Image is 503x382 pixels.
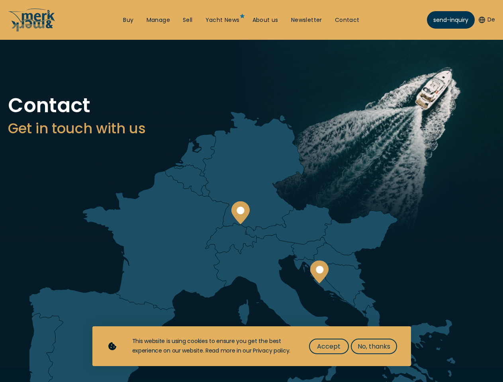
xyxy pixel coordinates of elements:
[8,119,495,138] h3: Get in touch with us
[206,16,240,24] a: Yacht News
[132,337,293,356] div: This website is using cookies to ensure you get the best experience on our website. Read more in ...
[351,339,397,354] button: No, thanks
[183,16,193,24] a: Sell
[147,16,170,24] a: Manage
[433,16,468,24] span: send-inquiry
[8,95,495,115] h1: Contact
[427,11,475,29] a: send-inquiry
[479,16,495,24] button: De
[309,339,349,354] button: Accept
[317,341,341,351] span: Accept
[253,347,289,355] a: Privacy policy
[291,16,322,24] a: Newsletter
[123,16,133,24] a: Buy
[358,341,390,351] span: No, thanks
[252,16,278,24] a: About us
[335,16,360,24] a: Contact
